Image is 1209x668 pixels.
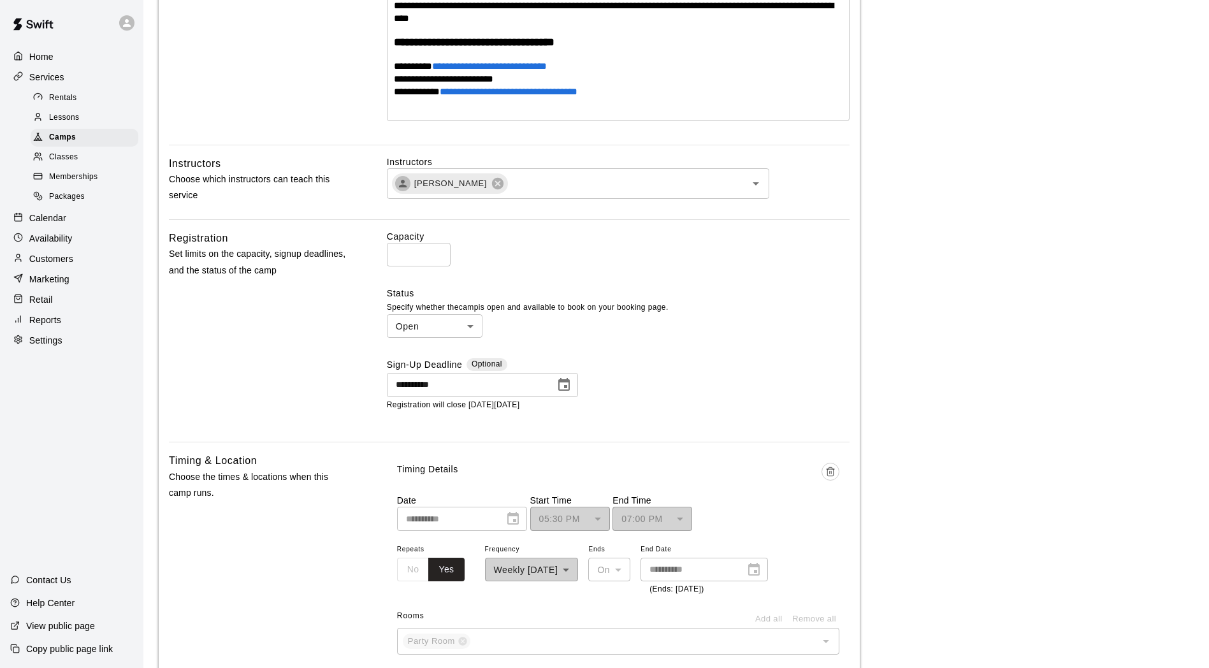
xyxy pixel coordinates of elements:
span: Rooms [397,611,424,620]
label: Capacity [387,230,850,243]
span: Packages [49,191,85,203]
a: Packages [31,187,143,207]
span: Optional [472,359,502,368]
div: Camps [31,129,138,147]
span: End Date [641,541,768,558]
p: Availability [29,232,73,245]
div: Classes [31,149,138,166]
p: Calendar [29,212,66,224]
button: Choose date, selected date is Aug 25, 2025 [551,372,577,398]
a: Settings [10,331,133,350]
p: Settings [29,334,62,347]
p: Choose the times & locations when this camp runs. [169,469,346,501]
span: Ends [588,541,630,558]
p: Contact Us [26,574,71,586]
a: Services [10,68,133,87]
p: Home [29,50,54,63]
p: Services [29,71,64,83]
a: Camps [31,128,143,148]
a: Classes [31,148,143,168]
button: Open [747,175,765,192]
p: Retail [29,293,53,306]
button: Yes [428,558,464,581]
a: Availability [10,229,133,248]
div: Memberships [31,168,138,186]
h6: Timing & Location [169,453,257,469]
div: outlined button group [397,558,465,581]
p: Specify whether the camp is open and available to book on your booking page. [387,301,850,314]
span: Memberships [49,171,98,184]
a: Lessons [31,108,143,127]
span: Delete time [822,463,839,494]
div: Packages [31,188,138,206]
p: Choose which instructors can teach this service [169,171,346,203]
p: Reports [29,314,61,326]
a: Customers [10,249,133,268]
span: [PERSON_NAME] [407,177,495,190]
p: Marketing [29,273,69,286]
label: Instructors [387,156,850,168]
div: Rentals [31,89,138,107]
a: Home [10,47,133,66]
label: Sign-Up Deadline [387,358,463,373]
p: Help Center [26,597,75,609]
label: Status [387,287,850,300]
div: [PERSON_NAME] [392,173,508,194]
div: Lessons [31,109,138,127]
p: (Ends: [DATE]) [649,583,759,596]
span: Rentals [49,92,77,105]
a: Retail [10,290,133,309]
span: Repeats [397,541,475,558]
h6: Registration [169,230,228,247]
h6: Instructors [169,156,221,172]
a: Memberships [31,168,143,187]
p: Date [397,494,527,507]
span: Camps [49,131,76,144]
a: Marketing [10,270,133,289]
a: Reports [10,310,133,330]
p: Customers [29,252,73,265]
a: Rentals [31,88,143,108]
p: Start Time [530,494,610,507]
p: Set limits on the capacity, signup deadlines, and the status of the camp [169,246,346,278]
div: On [588,558,630,581]
p: Copy public page link [26,643,113,655]
div: Open [387,314,482,338]
p: Timing Details [397,463,458,476]
a: Calendar [10,208,133,228]
span: Classes [49,151,78,164]
div: Nathan Ballagh [395,176,410,191]
p: Registration will close [DATE][DATE] [387,399,850,412]
span: Lessons [49,112,80,124]
span: Frequency [485,541,579,558]
p: End Time [612,494,692,507]
p: View public page [26,620,95,632]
